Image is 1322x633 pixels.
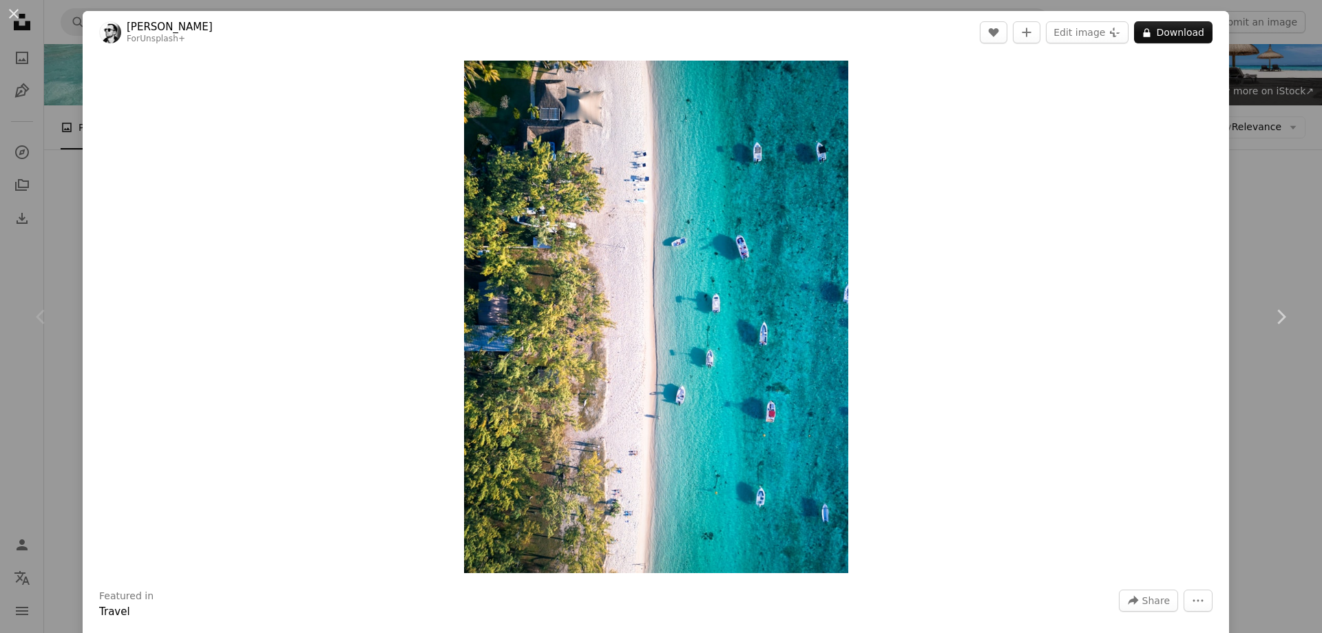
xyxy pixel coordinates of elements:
img: Go to Tobias Reich's profile [99,21,121,43]
a: [PERSON_NAME] [127,20,213,34]
button: Zoom in on this image [464,61,848,573]
button: Share this image [1119,590,1178,612]
a: Travel [99,605,130,618]
span: Share [1142,590,1170,611]
div: For [127,34,213,45]
h3: Featured in [99,590,154,603]
button: Add to Collection [1013,21,1040,43]
button: Edit image [1046,21,1129,43]
button: Like [980,21,1007,43]
button: Download [1134,21,1213,43]
a: Unsplash+ [140,34,185,43]
img: An aerial view of a beach with boats in the water [464,61,848,573]
button: More Actions [1184,590,1213,612]
a: Next [1239,251,1322,383]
